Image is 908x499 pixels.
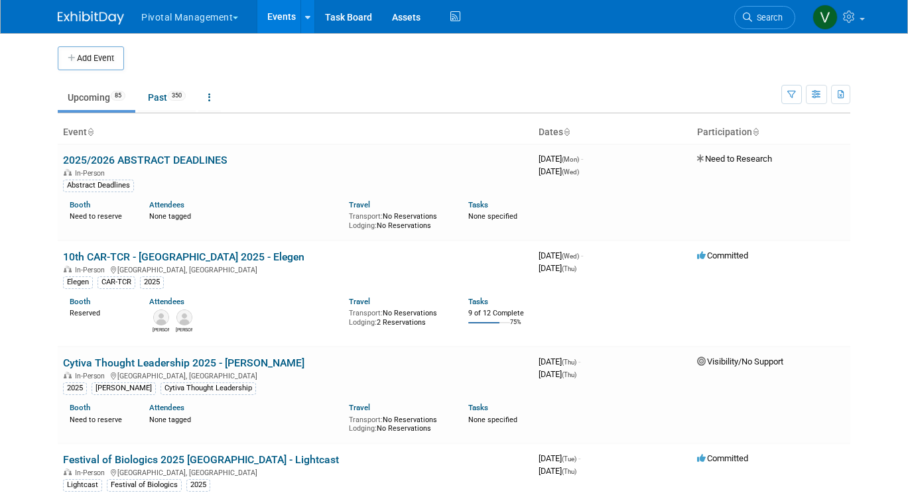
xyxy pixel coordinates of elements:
[58,85,135,110] a: Upcoming85
[812,5,838,30] img: Valerie Weld
[63,453,339,466] a: Festival of Biologics 2025 [GEOGRAPHIC_DATA] - Lightcast
[692,121,850,144] th: Participation
[70,413,129,425] div: Need to reserve
[87,127,94,137] a: Sort by Event Name
[581,154,583,164] span: -
[58,46,124,70] button: Add Event
[349,416,383,424] span: Transport:
[111,91,125,101] span: 85
[176,309,192,325] img: Nicholas McGlincy
[349,424,377,433] span: Lodging:
[75,169,109,178] span: In-Person
[562,455,576,463] span: (Tue)
[140,276,164,288] div: 2025
[70,403,90,412] a: Booth
[92,382,156,394] div: [PERSON_NAME]
[697,453,748,463] span: Committed
[70,200,90,209] a: Booth
[562,156,579,163] span: (Mon)
[468,200,488,209] a: Tasks
[468,309,528,318] div: 9 of 12 Complete
[107,479,182,491] div: Festival of Biologics
[161,382,256,394] div: Cytiva Thought Leadership
[752,127,759,137] a: Sort by Participation Type
[349,297,370,306] a: Travel
[153,325,169,333] div: Connor Wies
[63,154,227,166] a: 2025/2026 ABSTRACT DEADLINES
[697,154,772,164] span: Need to Research
[70,297,90,306] a: Booth
[63,382,87,394] div: 2025
[63,467,528,477] div: [GEOGRAPHIC_DATA], [GEOGRAPHIC_DATA]
[186,479,210,491] div: 2025
[75,469,109,477] span: In-Person
[97,276,135,288] div: CAR-TCR
[349,413,448,433] div: No Reservations No Reservations
[153,309,169,325] img: Connor Wies
[149,413,338,425] div: None tagged
[349,209,448,230] div: No Reservations No Reservations
[138,85,196,110] a: Past350
[349,200,370,209] a: Travel
[63,370,528,380] div: [GEOGRAPHIC_DATA], [GEOGRAPHIC_DATA]
[468,212,517,221] span: None specified
[539,154,583,164] span: [DATE]
[468,416,517,424] span: None specified
[468,297,488,306] a: Tasks
[539,453,580,463] span: [DATE]
[562,168,579,176] span: (Wed)
[176,325,192,333] div: Nicholas McGlincy
[349,318,377,327] span: Lodging:
[63,180,134,192] div: Abstract Deadlines
[168,91,186,101] span: 350
[578,453,580,463] span: -
[468,403,488,412] a: Tasks
[63,479,102,491] div: Lightcast
[64,169,72,176] img: In-Person Event
[539,263,576,273] span: [DATE]
[539,466,576,476] span: [DATE]
[70,209,129,221] div: Need to reserve
[349,309,383,317] span: Transport:
[581,250,583,260] span: -
[562,371,576,378] span: (Thu)
[578,357,580,366] span: -
[349,212,383,221] span: Transport:
[58,121,533,144] th: Event
[539,369,576,379] span: [DATE]
[70,306,129,318] div: Reserved
[539,250,583,260] span: [DATE]
[562,468,576,475] span: (Thu)
[64,469,72,475] img: In-Person Event
[562,265,576,272] span: (Thu)
[563,127,570,137] a: Sort by Start Date
[149,200,184,209] a: Attendees
[349,306,448,327] div: No Reservations 2 Reservations
[562,359,576,366] span: (Thu)
[562,252,579,260] span: (Wed)
[63,264,528,274] div: [GEOGRAPHIC_DATA], [GEOGRAPHIC_DATA]
[75,372,109,380] span: In-Person
[58,11,124,25] img: ExhibitDay
[64,266,72,272] img: In-Person Event
[349,403,370,412] a: Travel
[149,403,184,412] a: Attendees
[63,250,304,263] a: 10th CAR-TCR - [GEOGRAPHIC_DATA] 2025 - Elegen
[752,13,783,23] span: Search
[63,276,93,288] div: Elegen
[697,357,783,366] span: Visibility/No Support
[533,121,692,144] th: Dates
[63,357,304,369] a: Cytiva Thought Leadership 2025 - [PERSON_NAME]
[539,166,579,176] span: [DATE]
[734,6,795,29] a: Search
[149,297,184,306] a: Attendees
[64,372,72,378] img: In-Person Event
[539,357,580,366] span: [DATE]
[75,266,109,274] span: In-Person
[149,209,338,221] div: None tagged
[510,319,521,337] td: 75%
[697,250,748,260] span: Committed
[349,221,377,230] span: Lodging:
